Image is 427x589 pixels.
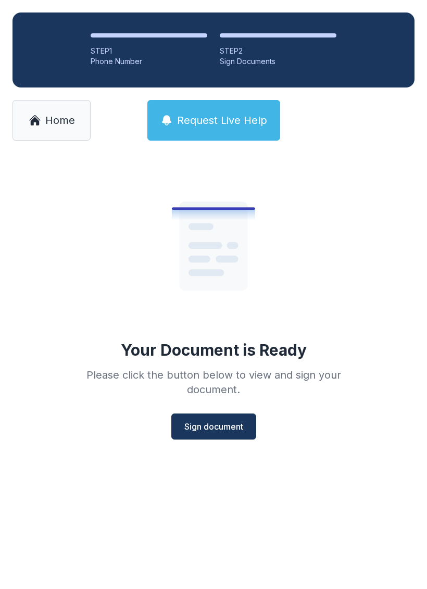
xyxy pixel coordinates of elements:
span: Sign document [184,420,243,433]
div: Please click the button below to view and sign your document. [64,368,363,397]
span: Request Live Help [177,113,267,128]
div: Your Document is Ready [121,341,307,359]
div: STEP 2 [220,46,336,56]
div: Sign Documents [220,56,336,67]
div: Phone Number [91,56,207,67]
div: STEP 1 [91,46,207,56]
span: Home [45,113,75,128]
